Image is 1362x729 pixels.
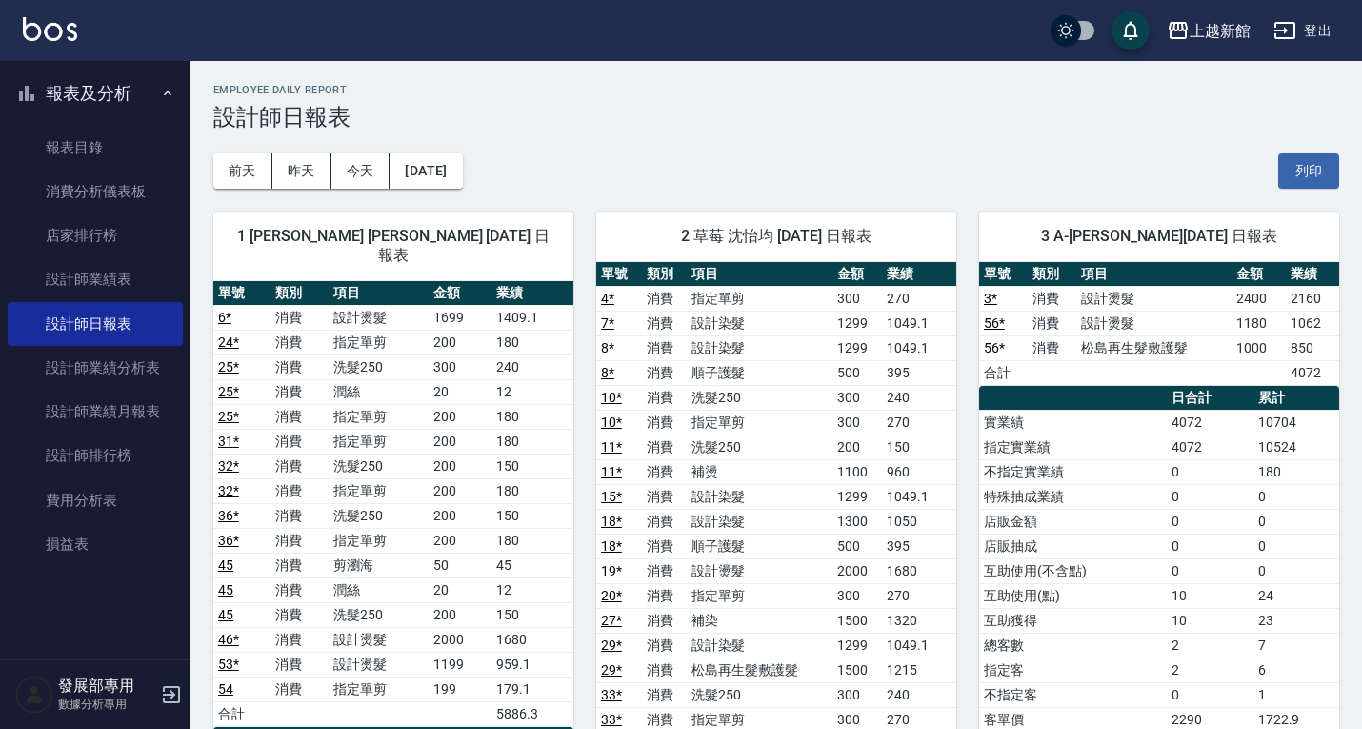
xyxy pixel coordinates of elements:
td: 消費 [642,459,688,484]
td: 設計燙髮 [1076,311,1232,335]
td: 0 [1253,484,1339,509]
button: 上越新館 [1159,11,1258,51]
td: 指定單剪 [687,583,832,608]
td: 指定單剪 [687,286,832,311]
td: 0 [1253,534,1339,558]
td: 1 [1253,682,1339,707]
td: 消費 [642,658,688,682]
th: 項目 [1076,262,1232,287]
a: 損益表 [8,522,183,566]
a: 45 [218,557,233,573]
td: 395 [882,360,955,385]
td: 合計 [213,701,270,726]
td: 消費 [642,385,688,410]
td: 指定實業績 [979,435,1168,459]
td: 395 [882,534,955,558]
td: 1049.1 [882,633,955,658]
span: 1 [PERSON_NAME] [PERSON_NAME] [DATE] 日報表 [236,227,551,265]
td: 5886.3 [491,701,573,726]
a: 54 [218,681,233,697]
td: 1409.1 [491,305,573,330]
td: 2160 [1286,286,1339,311]
td: 消費 [642,311,688,335]
h3: 設計師日報表 [213,104,1339,131]
td: 20 [429,577,492,602]
td: 1299 [832,484,883,509]
td: 179.1 [491,677,573,701]
td: 200 [429,528,492,553]
td: 150 [491,602,573,627]
td: 45 [491,553,573,577]
td: 設計燙髮 [687,558,832,583]
td: 洗髮250 [687,682,832,707]
td: 消費 [270,379,328,404]
td: 2000 [832,558,883,583]
td: 4072 [1167,410,1252,435]
td: 消費 [1028,286,1076,311]
td: 2 [1167,658,1252,682]
td: 設計燙髮 [329,305,429,330]
button: 報表及分析 [8,69,183,118]
td: 200 [429,429,492,454]
td: 消費 [270,528,328,553]
td: 180 [491,478,573,503]
a: 設計師排行榜 [8,434,183,477]
td: 消費 [642,534,688,558]
td: 松島再生髮敷護髮 [687,658,832,682]
button: save [1112,11,1150,50]
a: 費用分析表 [8,478,183,522]
td: 1299 [832,311,883,335]
th: 業績 [491,281,573,306]
td: 消費 [642,360,688,385]
td: 消費 [270,354,328,379]
h2: Employee Daily Report [213,84,1339,96]
td: 270 [882,286,955,311]
span: 3 A-[PERSON_NAME][DATE] 日報表 [1002,227,1316,246]
td: 洗髮250 [687,435,832,459]
td: 洗髮250 [329,602,429,627]
h5: 發展部專用 [58,677,155,696]
td: 潤絲 [329,379,429,404]
td: 1500 [832,658,883,682]
td: 300 [832,385,883,410]
td: 12 [491,379,573,404]
a: 設計師業績分析表 [8,346,183,390]
td: 消費 [1028,311,1076,335]
td: 消費 [642,435,688,459]
td: 20 [429,379,492,404]
td: 消費 [642,410,688,435]
td: 180 [491,429,573,454]
td: 0 [1167,509,1252,534]
td: 0 [1253,558,1339,583]
td: 240 [882,682,955,707]
div: 上越新館 [1190,19,1251,43]
td: 消費 [270,478,328,503]
td: 0 [1167,558,1252,583]
td: 2000 [429,627,492,652]
button: 前天 [213,153,272,189]
td: 補燙 [687,459,832,484]
td: 1199 [429,652,492,677]
td: 150 [882,435,955,459]
p: 數據分析專用 [58,696,155,713]
td: 2400 [1232,286,1285,311]
td: 1000 [1232,335,1285,360]
th: 金額 [832,262,883,287]
td: 300 [832,682,883,707]
a: 45 [218,582,233,597]
img: Logo [23,17,77,41]
td: 24 [1253,583,1339,608]
td: 消費 [642,286,688,311]
td: 200 [832,435,883,459]
td: 消費 [642,608,688,633]
td: 240 [491,354,573,379]
td: 6 [1253,658,1339,682]
td: 潤絲 [329,577,429,602]
td: 0 [1167,682,1252,707]
td: 500 [832,360,883,385]
td: 洗髮250 [329,354,429,379]
th: 項目 [329,281,429,306]
th: 業績 [882,262,955,287]
td: 設計燙髮 [1076,286,1232,311]
td: 消費 [270,627,328,652]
